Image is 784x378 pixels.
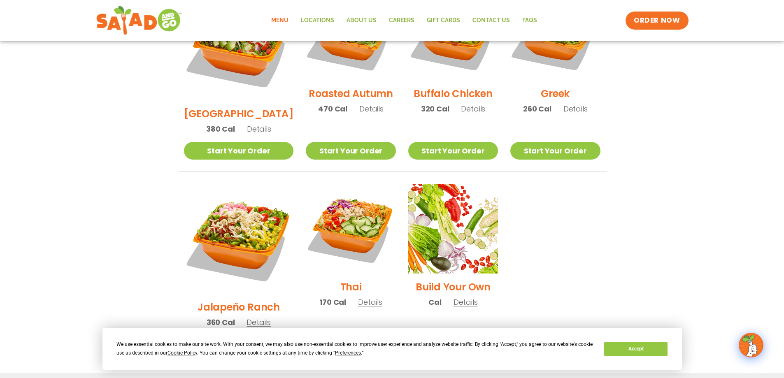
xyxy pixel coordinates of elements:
h2: Thai [340,280,362,294]
span: Details [247,124,271,134]
h2: Jalapeño Ranch [198,300,280,314]
a: Start Your Order [306,142,395,160]
a: About Us [340,11,383,30]
img: new-SAG-logo-768×292 [96,4,183,37]
a: Start Your Order [510,142,600,160]
a: Start Your Order [184,142,294,160]
div: We use essential cookies to make our site work. With your consent, we may also use non-essential ... [116,340,594,357]
span: Details [461,104,485,114]
a: FAQs [516,11,543,30]
a: Locations [295,11,340,30]
span: Details [247,317,271,327]
span: 470 Cal [318,103,347,114]
a: Contact Us [466,11,516,30]
h2: Roasted Autumn [309,86,393,101]
a: Start Your Order [408,142,498,160]
img: wpChatIcon [740,334,763,357]
button: Accept [604,342,668,356]
span: Details [454,297,478,307]
span: 360 Cal [207,317,235,328]
img: Product photo for Jalapeño Ranch Salad [184,184,294,294]
span: Details [359,104,384,114]
span: 320 Cal [421,103,449,114]
h2: Buffalo Chicken [414,86,492,101]
span: ORDER NOW [634,16,680,26]
span: Preferences [335,350,361,356]
span: Cookie Policy [168,350,197,356]
span: 380 Cal [206,123,235,135]
span: Details [563,104,588,114]
a: ORDER NOW [626,12,688,30]
span: Cal [428,297,441,308]
span: 260 Cal [523,103,551,114]
img: Product photo for Thai Salad [306,184,395,274]
h2: Greek [541,86,570,101]
img: Product photo for Build Your Own [408,184,498,274]
nav: Menu [265,11,543,30]
h2: [GEOGRAPHIC_DATA] [184,107,294,121]
span: Details [358,297,382,307]
h2: Build Your Own [416,280,491,294]
div: Cookie Consent Prompt [102,328,682,370]
a: Menu [265,11,295,30]
a: GIFT CARDS [421,11,466,30]
a: Careers [383,11,421,30]
span: 170 Cal [319,297,346,308]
